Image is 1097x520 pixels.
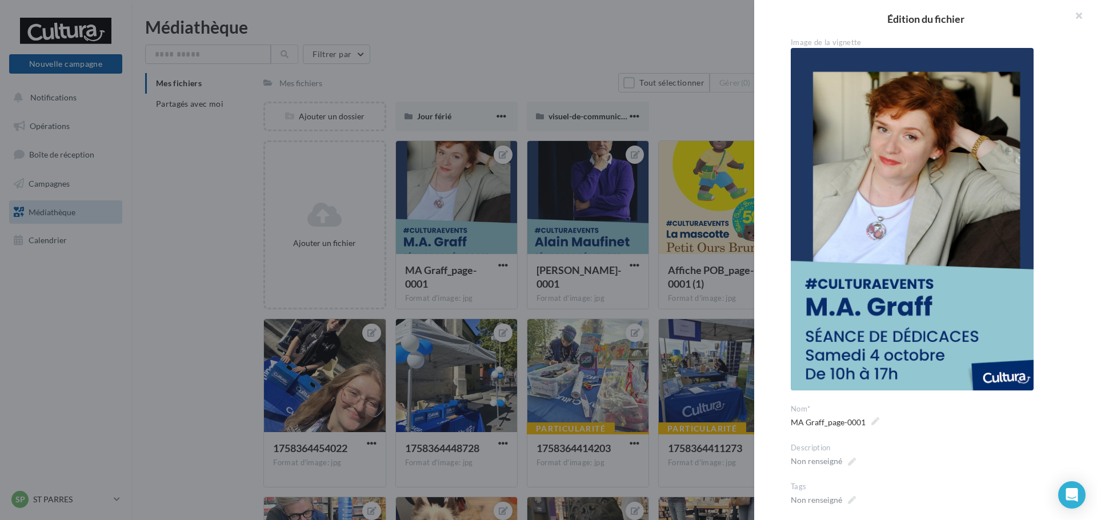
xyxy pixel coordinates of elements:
[791,443,1070,453] div: Description
[791,48,1034,390] img: MA Graff_page-0001
[791,414,879,430] span: MA Graff_page-0001
[791,453,856,469] span: Non renseigné
[791,494,842,506] div: Non renseigné
[772,14,1079,24] h2: Édition du fichier
[1058,481,1086,509] div: Open Intercom Messenger
[791,482,1070,492] div: Tags
[791,38,1070,48] div: Image de la vignette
